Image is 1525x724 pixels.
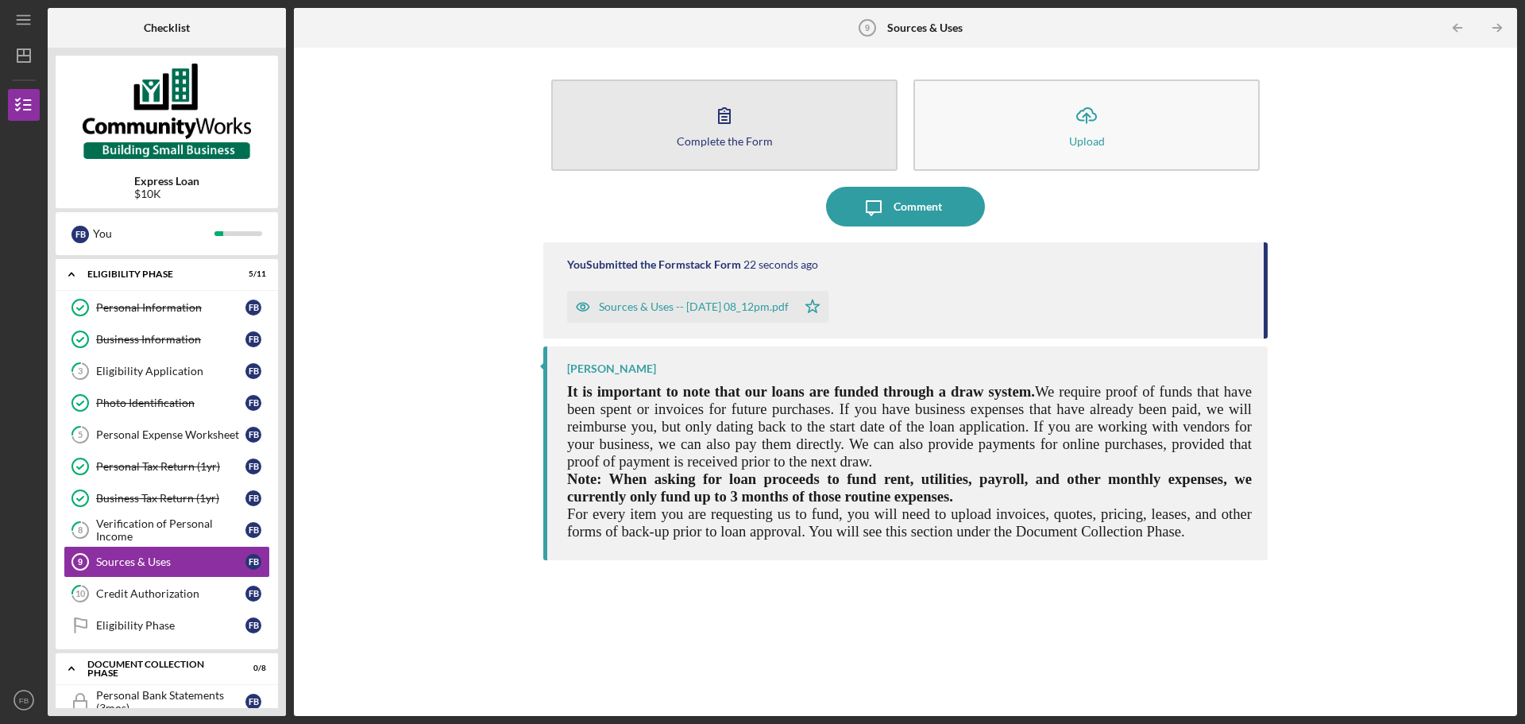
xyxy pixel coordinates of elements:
[826,187,985,226] button: Comment
[87,269,226,279] div: Eligibility Phase
[245,586,261,602] div: F B
[64,686,270,718] a: Personal Bank Statements (3mos)FB
[567,383,1252,470] span: We require proof of funds that have been spent or invoices for future purchases. If you have busi...
[96,492,245,505] div: Business Tax Return (1yr)
[134,188,199,200] div: $10K
[551,79,898,171] button: Complete the Form
[78,366,83,377] tspan: 3
[144,21,190,34] b: Checklist
[64,610,270,641] a: Eligibility PhaseFB
[75,589,86,599] tspan: 10
[96,301,245,314] div: Personal Information
[64,323,270,355] a: Business InformationFB
[245,459,261,474] div: F B
[245,618,261,633] div: F B
[245,694,261,710] div: F B
[567,383,1035,400] span: It is important to note that our loans are funded through a draw system.
[245,427,261,443] div: F B
[96,619,245,632] div: Eligibility Phase
[913,79,1260,171] button: Upload
[237,664,266,673] div: 0 / 8
[96,428,245,441] div: Personal Expense Worksheet
[64,355,270,387] a: 3Eligibility ApplicationFB
[64,482,270,514] a: Business Tax Return (1yr)FB
[245,331,261,347] div: F B
[245,522,261,538] div: F B
[567,258,741,271] div: You Submitted the Formstack Form
[245,490,261,506] div: F B
[78,557,83,567] tspan: 9
[245,363,261,379] div: F B
[743,258,818,271] time: 2025-09-02 00:12
[64,514,270,546] a: 8Verification of Personal IncomeFB
[1069,135,1105,147] div: Upload
[19,696,29,705] text: FB
[96,689,245,714] div: Personal Bank Statements (3mos)
[134,175,199,188] b: Express Loan
[64,546,270,578] a: 9Sources & UsesFB
[245,554,261,570] div: F B
[64,292,270,323] a: Personal InformationFB
[567,362,656,375] div: [PERSON_NAME]
[8,684,40,716] button: FB
[87,660,226,678] div: Document Collection Phase
[96,587,245,600] div: Credit Authorization
[56,64,278,159] img: Product logo
[64,578,270,610] a: 10Credit AuthorizationFB
[96,556,245,568] div: Sources & Uses
[567,505,1252,540] span: For every item you are requesting us to fund, you will need to upload invoices, quotes, pricing, ...
[71,226,89,243] div: F B
[93,220,214,247] div: You
[894,187,942,226] div: Comment
[64,419,270,451] a: 5Personal Expense WorksheetFB
[245,300,261,316] div: F B
[64,451,270,482] a: Personal Tax Return (1yr)FB
[96,333,245,346] div: Business Information
[96,460,245,473] div: Personal Tax Return (1yr)
[677,135,773,147] div: Complete the Form
[567,291,828,323] button: Sources & Uses -- [DATE] 08_12pm.pdf
[78,430,83,440] tspan: 5
[865,23,870,33] tspan: 9
[567,470,1252,505] span: Note: When asking for loan proceeds to fund rent, utilities, payroll, and other monthly expenses,...
[237,269,266,279] div: 5 / 11
[96,517,245,543] div: Verification of Personal Income
[599,300,789,313] div: Sources & Uses -- [DATE] 08_12pm.pdf
[96,365,245,377] div: Eligibility Application
[887,21,963,34] b: Sources & Uses
[78,525,83,536] tspan: 8
[64,387,270,419] a: Photo IdentificationFB
[96,397,245,409] div: Photo Identification
[245,395,261,411] div: F B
